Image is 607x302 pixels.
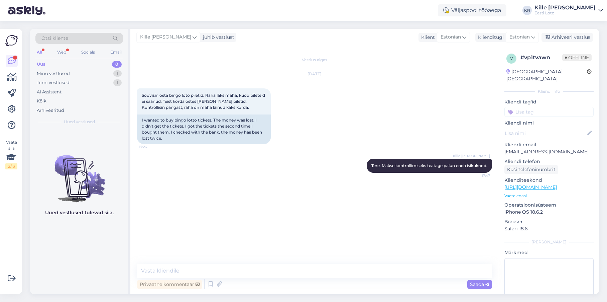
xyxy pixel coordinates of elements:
div: [DATE] [137,71,492,77]
a: Kille [PERSON_NAME]Eesti Loto [534,5,603,16]
p: Märkmed [504,249,594,256]
div: [GEOGRAPHIC_DATA], [GEOGRAPHIC_DATA] [506,68,587,82]
span: Otsi kliente [41,35,68,42]
input: Lisa tag [504,107,594,117]
div: [PERSON_NAME] [504,239,594,245]
p: Operatsioonisüsteem [504,202,594,209]
div: KN [522,6,532,15]
span: Kille [PERSON_NAME] [453,153,490,158]
span: Saada [470,281,489,287]
div: Väljaspool tööaega [438,4,506,16]
div: Uus [37,61,45,68]
p: Vaata edasi ... [504,193,594,199]
div: 1 [113,79,122,86]
div: # vp1tvawn [520,54,562,62]
div: Klient [418,34,435,41]
p: Klienditeekond [504,177,594,184]
p: Kliendi tag'id [504,98,594,105]
span: Kille [PERSON_NAME] [140,33,191,41]
span: Estonian [441,33,461,41]
span: 17:47 [465,173,490,178]
p: Uued vestlused tulevad siia. [45,209,114,216]
p: Kliendi telefon [504,158,594,165]
span: Soovisin osta bingo loto piletid. Raha läks maha, kuod pileteid ei saanud. Teist korda ostes [PER... [142,93,266,110]
div: 0 [112,61,122,68]
span: Uued vestlused [64,119,95,125]
img: Askly Logo [5,34,18,47]
div: Klienditugi [475,34,504,41]
div: Minu vestlused [37,70,70,77]
p: Safari 18.6 [504,225,594,232]
div: Kliendi info [504,88,594,94]
div: Tiimi vestlused [37,79,70,86]
p: iPhone OS 18.6.2 [504,209,594,216]
span: v [510,56,513,61]
div: AI Assistent [37,89,62,95]
p: Brauser [504,218,594,225]
div: Socials [80,48,96,57]
div: Arhiveeri vestlus [541,33,593,42]
div: juhib vestlust [200,34,234,41]
span: Estonian [509,33,530,41]
div: Kille [PERSON_NAME] [534,5,596,10]
div: Email [109,48,123,57]
div: Vaata siia [5,139,17,169]
div: 1 [113,70,122,77]
span: Offline [562,54,592,61]
span: Tere. Makse kontrollimiseks teatage palun enda isikukood. [371,163,487,168]
div: Eesti Loto [534,10,596,16]
div: Küsi telefoninumbrit [504,165,558,174]
div: Privaatne kommentaar [137,280,202,289]
div: Vestlus algas [137,57,492,63]
a: [URL][DOMAIN_NAME] [504,184,557,190]
div: All [35,48,43,57]
p: [EMAIL_ADDRESS][DOMAIN_NAME] [504,148,594,155]
input: Lisa nimi [505,130,586,137]
div: 2 / 3 [5,163,17,169]
span: 17:24 [139,144,164,149]
div: I wanted to buy bingo lotto tickets. The money was lost, I didn't get the tickets. I got the tick... [137,115,271,144]
div: Arhiveeritud [37,107,64,114]
div: Web [56,48,68,57]
p: Kliendi nimi [504,120,594,127]
p: Kliendi email [504,141,594,148]
img: No chats [30,143,128,203]
div: Kõik [37,98,46,104]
